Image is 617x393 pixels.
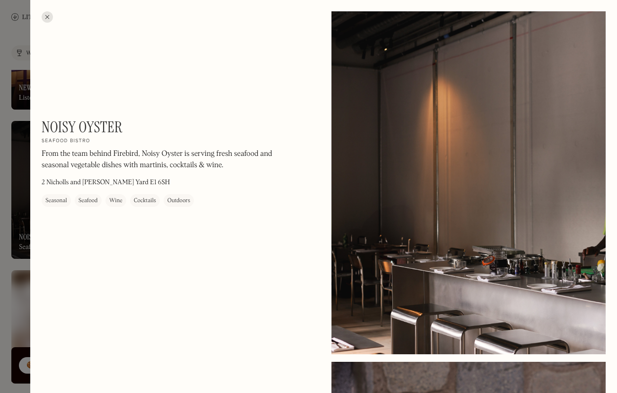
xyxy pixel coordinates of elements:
[167,196,190,205] div: Outdoors
[42,138,90,145] h2: Seafood bistro
[109,196,122,205] div: Wine
[42,178,170,188] p: 2 Nicholls and [PERSON_NAME] Yard E1 6SH
[42,148,297,171] p: From the team behind Firebird, Noisy Oyster is serving fresh seafood and seasonal vegetable dishe...
[134,196,156,205] div: Cocktails
[42,118,122,136] h1: Noisy Oyster
[78,196,98,205] div: Seafood
[45,196,67,205] div: Seasonal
